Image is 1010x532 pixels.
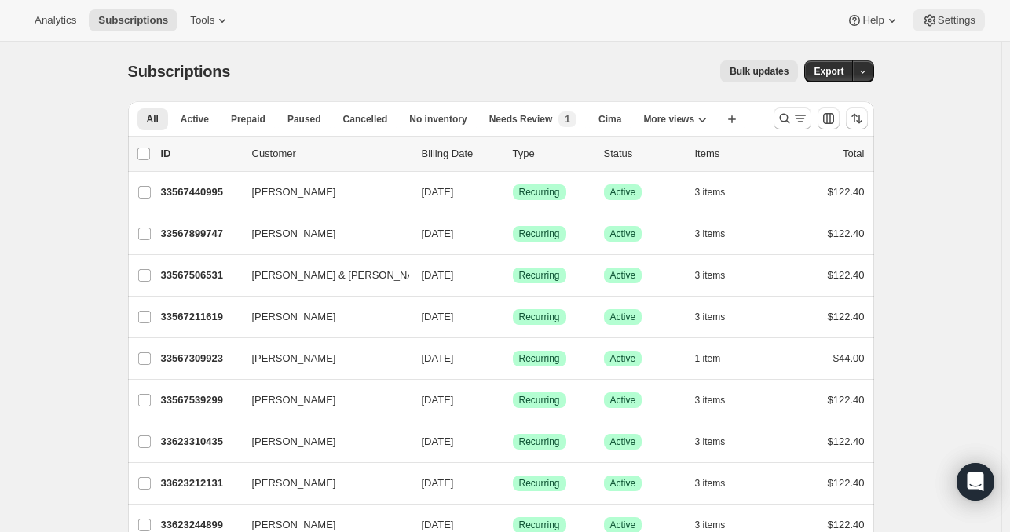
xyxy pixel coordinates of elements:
[98,14,168,27] span: Subscriptions
[720,60,798,82] button: Bulk updates
[161,146,865,162] div: IDCustomerBilling DateTypeStatusItemsTotal
[190,14,214,27] span: Tools
[804,60,853,82] button: Export
[610,352,636,365] span: Active
[489,113,553,126] span: Needs Review
[25,9,86,31] button: Analytics
[161,268,240,283] p: 33567506531
[252,268,433,283] span: [PERSON_NAME] & [PERSON_NAME]
[634,108,716,130] button: More views
[252,392,336,408] span: [PERSON_NAME]
[519,228,560,240] span: Recurring
[610,186,636,199] span: Active
[422,394,454,406] span: [DATE]
[695,352,721,365] span: 1 item
[730,65,789,78] span: Bulk updates
[161,181,865,203] div: 33567440995[PERSON_NAME][DATE]SuccessRecurringSuccessActive3 items$122.40
[161,431,865,453] div: 33623310435[PERSON_NAME][DATE]SuccessRecurringSuccessActive3 items$122.40
[422,269,454,281] span: [DATE]
[695,306,743,328] button: 3 items
[695,264,743,286] button: 3 items
[252,146,409,162] p: Customer
[252,434,336,450] span: [PERSON_NAME]
[161,306,865,328] div: 33567211619[PERSON_NAME][DATE]SuccessRecurringSuccessActive3 items$122.40
[161,184,240,200] p: 33567440995
[252,226,336,242] span: [PERSON_NAME]
[828,394,865,406] span: $122.40
[846,107,868,129] button: Sort the results
[610,477,636,490] span: Active
[161,348,865,370] div: 33567309923[PERSON_NAME][DATE]SuccessRecurringSuccessActive1 item$44.00
[35,14,76,27] span: Analytics
[519,394,560,406] span: Recurring
[519,519,560,531] span: Recurring
[243,263,400,288] button: [PERSON_NAME] & [PERSON_NAME]
[422,477,454,489] span: [DATE]
[422,311,454,322] span: [DATE]
[243,304,400,330] button: [PERSON_NAME]
[409,113,467,126] span: No inventory
[252,476,336,491] span: [PERSON_NAME]
[610,311,636,323] span: Active
[181,9,240,31] button: Tools
[695,311,726,323] span: 3 items
[828,311,865,322] span: $122.40
[610,394,636,406] span: Active
[161,389,865,411] div: 33567539299[PERSON_NAME][DATE]SuccessRecurringSuccessActive3 items$122.40
[422,519,454,530] span: [DATE]
[422,186,454,198] span: [DATE]
[243,180,400,205] button: [PERSON_NAME]
[957,463,994,501] div: Open Intercom Messenger
[513,146,591,162] div: Type
[181,113,209,126] span: Active
[128,63,231,80] span: Subscriptions
[828,228,865,239] span: $122.40
[774,107,811,129] button: Search and filter results
[643,113,694,126] span: More views
[89,9,177,31] button: Subscriptions
[252,351,336,366] span: [PERSON_NAME]
[695,181,743,203] button: 3 items
[519,269,560,282] span: Recurring
[598,113,621,126] span: Cima
[519,311,560,323] span: Recurring
[604,146,682,162] p: Status
[519,186,560,199] span: Recurring
[422,352,454,364] span: [DATE]
[695,146,774,162] div: Items
[243,471,400,496] button: [PERSON_NAME]
[695,394,726,406] span: 3 items
[161,472,865,494] div: 33623212131[PERSON_NAME][DATE]SuccessRecurringSuccessActive3 items$122.40
[695,519,726,531] span: 3 items
[695,389,743,411] button: 3 items
[818,107,840,129] button: Customize table column order and visibility
[252,184,336,200] span: [PERSON_NAME]
[837,9,909,31] button: Help
[161,351,240,366] p: 33567309923
[519,352,560,365] span: Recurring
[833,352,865,364] span: $44.00
[610,228,636,240] span: Active
[161,223,865,245] div: 33567899747[PERSON_NAME][DATE]SuccessRecurringSuccessActive3 items$122.40
[719,108,745,130] button: Create new view
[243,388,400,413] button: [PERSON_NAME]
[161,264,865,286] div: 33567506531[PERSON_NAME] & [PERSON_NAME][DATE]SuccessRecurringSuccessActive3 items$122.40
[565,113,570,126] span: 1
[161,309,240,325] p: 33567211619
[913,9,985,31] button: Settings
[422,228,454,239] span: [DATE]
[828,435,865,447] span: $122.40
[422,435,454,447] span: [DATE]
[828,477,865,489] span: $122.40
[422,146,500,162] p: Billing Date
[695,223,743,245] button: 3 items
[519,477,560,490] span: Recurring
[610,519,636,531] span: Active
[828,269,865,281] span: $122.40
[862,14,884,27] span: Help
[147,113,159,126] span: All
[343,113,388,126] span: Cancelled
[695,228,726,240] span: 3 items
[287,113,321,126] span: Paused
[695,186,726,199] span: 3 items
